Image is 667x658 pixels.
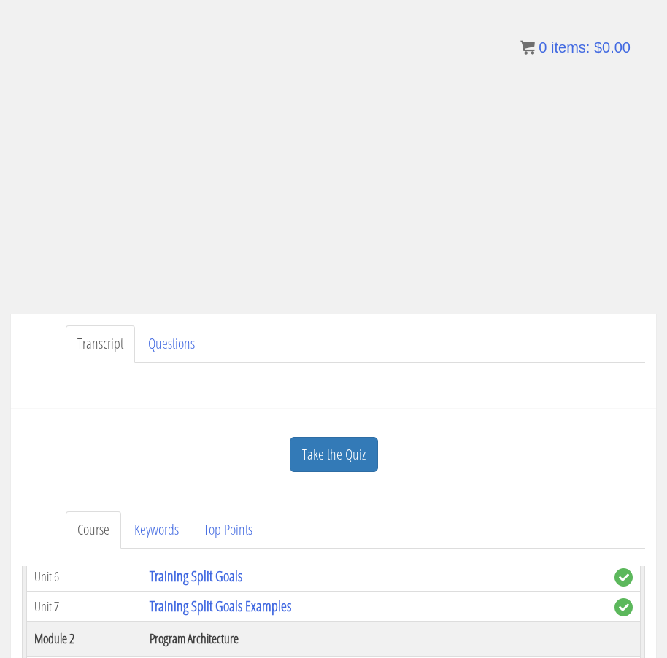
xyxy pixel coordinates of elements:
a: Training Split Goals Examples [150,596,291,616]
bdi: 0.00 [594,39,631,55]
span: complete [614,568,633,587]
a: Keywords [123,511,190,549]
span: 0 [539,39,547,55]
th: Module 2 [27,622,142,657]
td: Unit 7 [27,592,142,622]
span: items: [551,39,590,55]
a: Training Split Goals [150,566,242,586]
a: Course [66,511,121,549]
span: $ [594,39,602,55]
span: complete [614,598,633,616]
th: Program Architecture [142,622,607,657]
td: Unit 6 [27,562,142,592]
a: Questions [136,325,207,363]
img: icon11.png [520,40,535,55]
a: Take the Quiz [290,437,378,473]
a: 0 items: $0.00 [520,39,631,55]
a: Top Points [192,511,264,549]
a: Transcript [66,325,135,363]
